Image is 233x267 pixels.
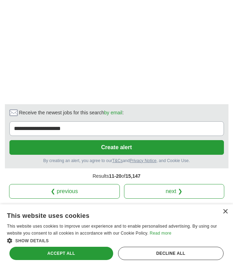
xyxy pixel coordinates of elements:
button: Create alert [9,140,224,155]
div: Decline all [118,247,224,260]
span: 11-20 [109,173,122,179]
a: Read more, opens a new window [150,231,172,236]
span: This website uses cookies to improve user experience and to enable personalised advertising. By u... [7,224,217,236]
div: Show details [7,237,226,244]
a: T&Cs [112,158,123,163]
div: Accept all [9,247,113,260]
div: By creating an alert, you agree to our and , and Cookie Use. [9,158,224,164]
a: Privacy Notice [130,158,156,163]
a: ❮ previous [9,184,120,199]
div: This website uses cookies [7,209,209,220]
a: next ❯ [124,184,224,199]
span: Show details [15,238,49,243]
span: 15,147 [125,173,140,179]
div: Close [223,209,228,214]
div: Results of [5,168,228,184]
